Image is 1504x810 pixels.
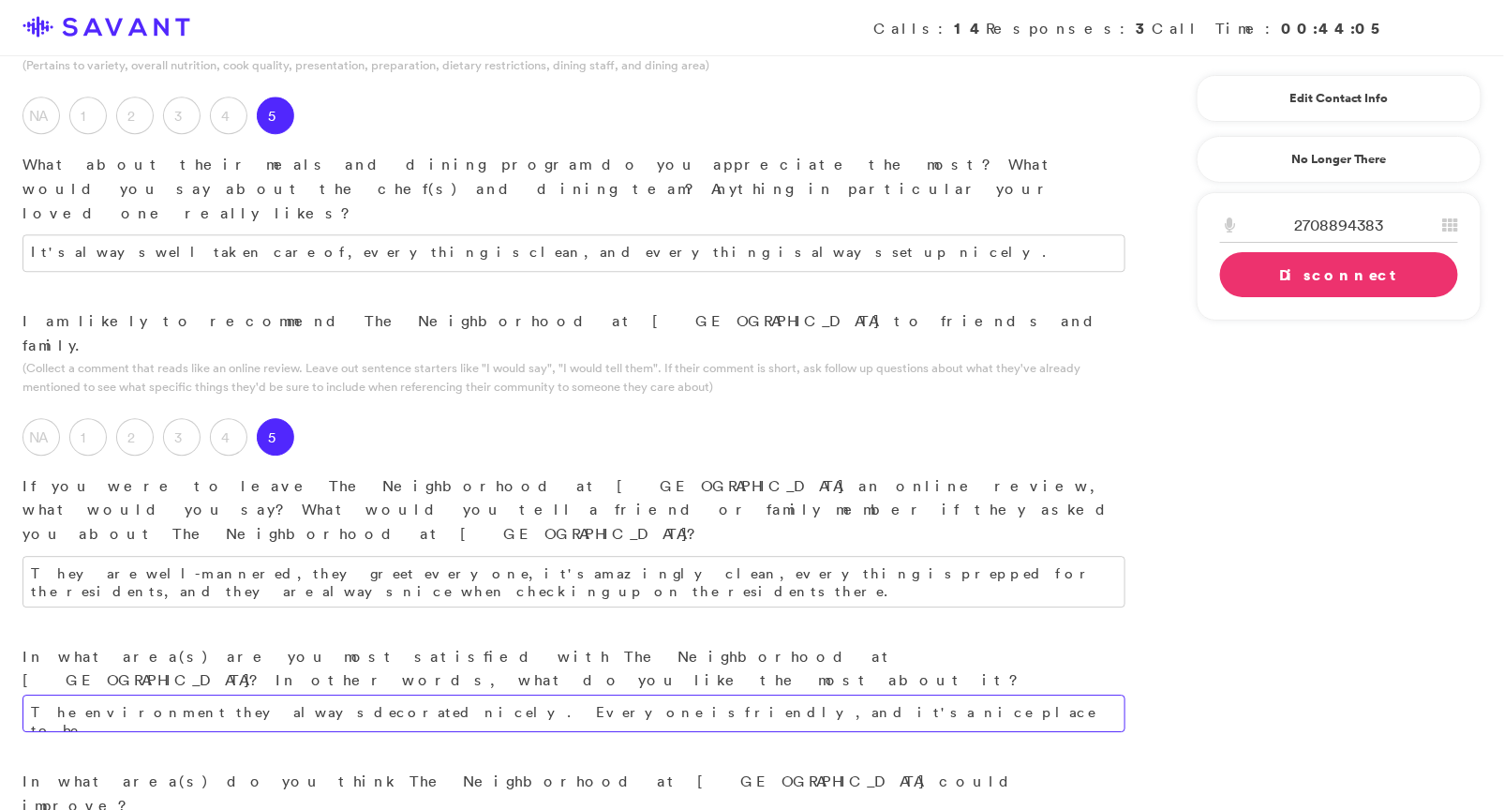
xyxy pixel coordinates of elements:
a: Edit Contact Info [1220,83,1458,113]
p: (Pertains to variety, overall nutrition, cook quality, presentation, preparation, dietary restric... [22,56,1125,74]
p: If you were to leave The Neighborhood at [GEOGRAPHIC_DATA] an online review, what would you say? ... [22,474,1125,547]
label: 1 [69,418,107,456]
label: 2 [116,97,154,134]
strong: 3 [1136,18,1152,38]
label: 4 [210,97,247,134]
p: I am likely to recommend The Neighborhood at [GEOGRAPHIC_DATA] to friends and family. [22,309,1125,357]
strong: 14 [954,18,986,38]
label: 2 [116,418,154,456]
p: In what area(s) are you most satisfied with The Neighborhood at [GEOGRAPHIC_DATA]? In other words... [22,645,1125,693]
label: 3 [163,97,201,134]
a: No Longer There [1197,136,1482,183]
label: 5 [257,418,294,456]
a: Disconnect [1220,252,1458,297]
label: 5 [257,97,294,134]
strong: 00:44:05 [1281,18,1388,38]
p: (Collect a comment that reads like an online review. Leave out sentence starters like "I would sa... [22,359,1125,395]
label: 4 [210,418,247,456]
label: 1 [69,97,107,134]
label: NA [22,418,60,456]
p: What about their meals and dining program do you appreciate the most? What would you say about th... [22,153,1125,225]
label: NA [22,97,60,134]
label: 3 [163,418,201,456]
